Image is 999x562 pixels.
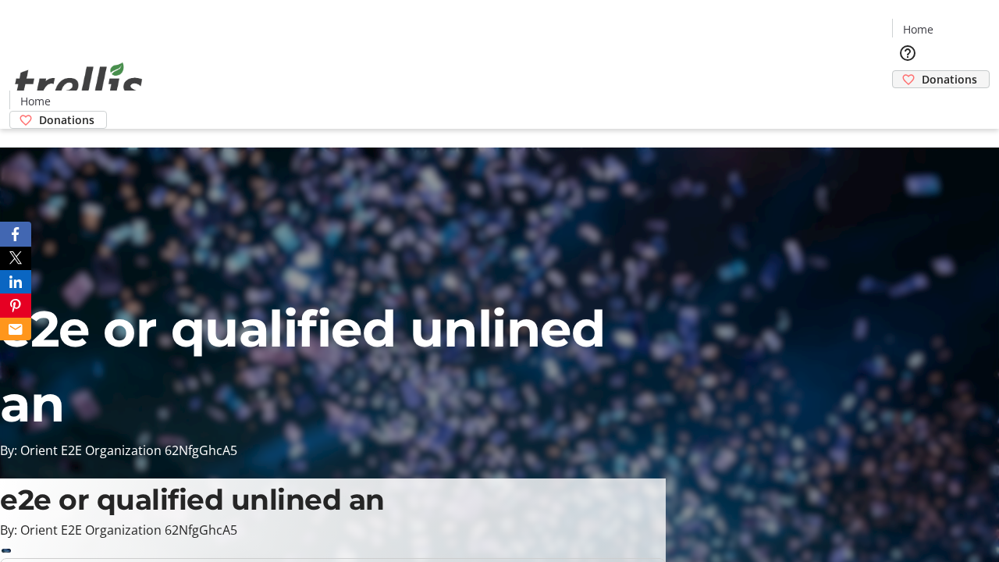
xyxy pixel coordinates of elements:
span: Donations [39,112,94,128]
span: Home [20,93,51,109]
button: Cart [892,88,923,119]
img: Orient E2E Organization 62NfgGhcA5's Logo [9,45,148,123]
a: Home [893,21,943,37]
button: Help [892,37,923,69]
a: Donations [892,70,990,88]
span: Donations [922,71,977,87]
a: Home [10,93,60,109]
a: Donations [9,111,107,129]
span: Home [903,21,933,37]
